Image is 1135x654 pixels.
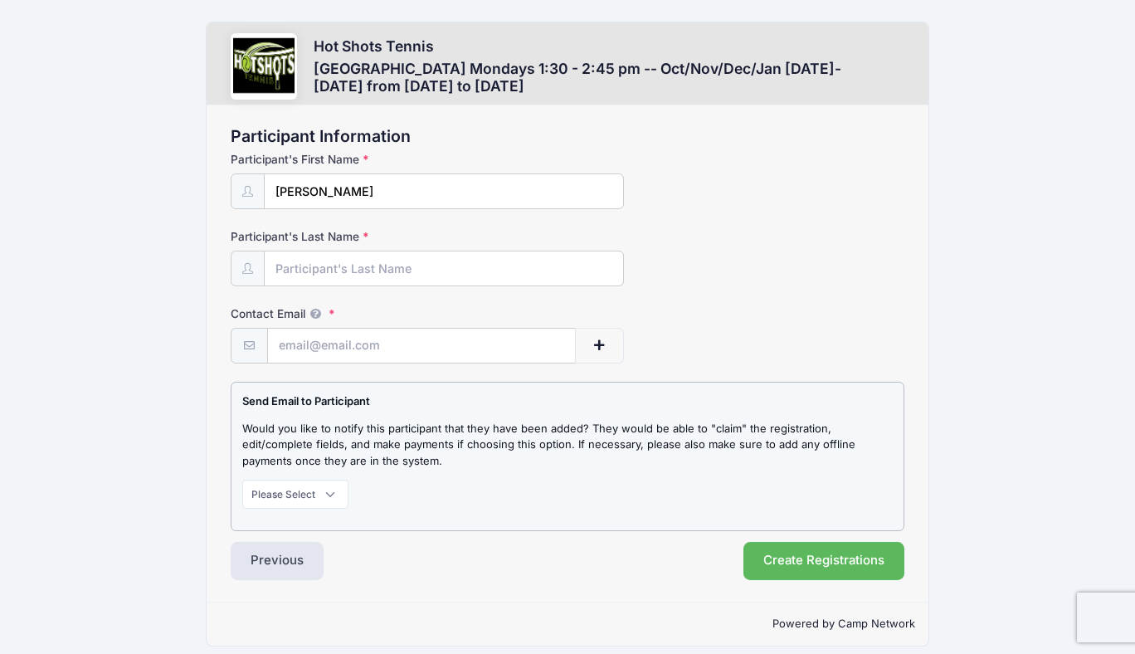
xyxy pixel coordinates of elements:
[314,37,889,55] h3: Hot Shots Tennis
[264,173,623,209] input: Participant's First Name
[231,542,324,580] button: Previous
[231,228,455,245] label: Participant's Last Name
[231,151,455,168] label: Participant's First Name
[267,328,576,364] input: email@email.com
[743,542,904,580] button: Create Registrations
[314,60,889,95] h3: [GEOGRAPHIC_DATA] Mondays 1:30 - 2:45 pm -- Oct/Nov/Dec/Jan [DATE]-[DATE] from [DATE] to [DATE]
[220,616,915,632] p: Powered by Camp Network
[242,394,370,408] strong: Send Email to Participant
[242,421,893,470] p: Would you like to notify this participant that they have been added? They would be able to "claim...
[231,127,904,146] h2: Participant Information
[231,305,455,322] label: Contact Email
[264,251,623,286] input: Participant's Last Name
